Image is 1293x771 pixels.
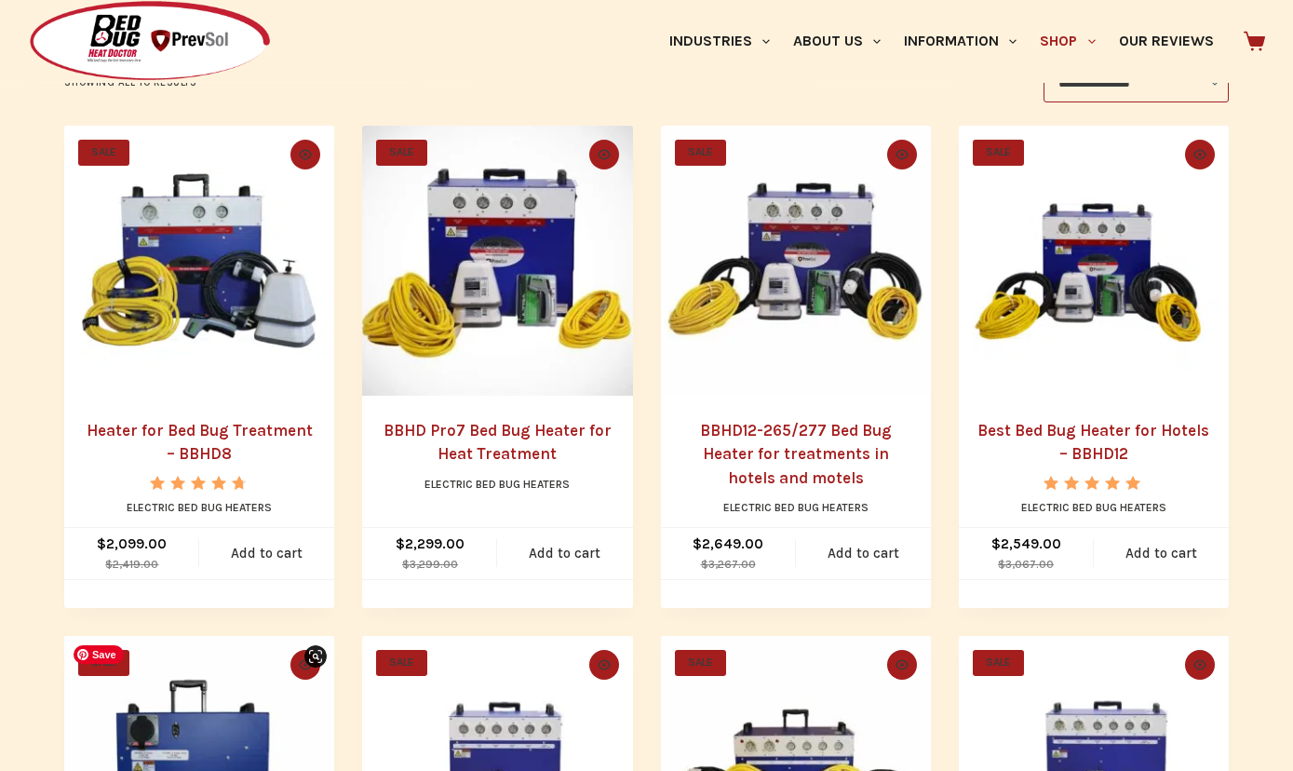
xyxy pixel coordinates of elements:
button: Quick view toggle [1185,140,1215,169]
button: Open LiveChat chat widget [15,7,71,63]
button: Quick view toggle [1185,650,1215,680]
span: SALE [376,650,427,676]
span: SALE [78,140,129,166]
button: Quick view toggle [887,140,917,169]
span: $ [693,535,702,552]
span: SALE [973,650,1024,676]
div: Rated 4.67 out of 5 [150,476,249,490]
bdi: 2,299.00 [396,535,465,552]
button: Quick view toggle [887,650,917,680]
span: SALE [675,140,726,166]
span: SALE [376,140,427,166]
span: $ [402,558,410,571]
a: BBHD Pro7 Bed Bug Heater for Heat Treatment [362,126,632,396]
button: Quick view toggle [589,140,619,169]
a: Electric Bed Bug Heaters [424,478,570,491]
bdi: 2,419.00 [105,558,158,571]
a: Add to cart: “Best Bed Bug Heater for Hotels - BBHD12” [1094,528,1229,579]
span: Rated out of 5 [1044,476,1143,533]
a: Electric Bed Bug Heaters [723,501,869,514]
div: Rated 5.00 out of 5 [1044,476,1143,490]
a: Best Bed Bug Heater for Hotels – BBHD12 [977,421,1209,464]
a: Heater for Bed Bug Treatment - BBHD8 [64,126,334,396]
span: $ [701,558,708,571]
a: Add to cart: “BBHD12-265/277 Bed Bug Heater for treatments in hotels and motels” [796,528,931,579]
a: Add to cart: “Heater for Bed Bug Treatment - BBHD8” [199,528,334,579]
a: Electric Bed Bug Heaters [1021,501,1166,514]
bdi: 3,067.00 [998,558,1054,571]
span: Save [74,645,124,664]
bdi: 2,649.00 [693,535,763,552]
bdi: 3,267.00 [701,558,756,571]
button: Quick view toggle [290,650,320,680]
a: Heater for Bed Bug Treatment – BBHD8 [87,421,313,464]
select: Shop order [1044,65,1229,102]
bdi: 2,549.00 [991,535,1061,552]
button: Quick view toggle [589,650,619,680]
a: BBHD12-265/277 Bed Bug Heater for treatments in hotels and motels [700,421,892,487]
span: $ [97,535,106,552]
a: BBHD12-265/277 Bed Bug Heater for treatments in hotels and motels [661,126,931,396]
span: SALE [675,650,726,676]
span: Rated out of 5 [150,476,243,533]
bdi: 2,099.00 [97,535,167,552]
a: BBHD Pro7 Bed Bug Heater for Heat Treatment [384,421,612,464]
span: $ [998,558,1005,571]
a: Best Bed Bug Heater for Hotels - BBHD12 [959,126,1229,396]
a: Add to cart: “BBHD Pro7 Bed Bug Heater for Heat Treatment” [497,528,632,579]
bdi: 3,299.00 [402,558,458,571]
button: Quick view toggle [290,140,320,169]
span: $ [991,535,1001,552]
span: SALE [973,140,1024,166]
span: $ [396,535,405,552]
span: $ [105,558,113,571]
a: Electric Bed Bug Heaters [127,501,272,514]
